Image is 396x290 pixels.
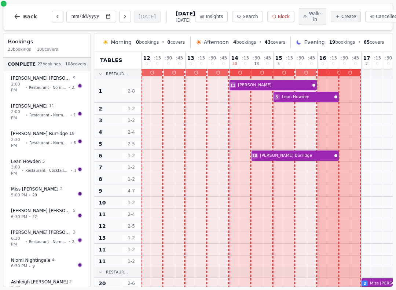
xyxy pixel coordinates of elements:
[8,38,86,45] h3: Bookings
[8,8,43,25] button: Back
[11,229,71,235] span: [PERSON_NAME] [PERSON_NAME]
[254,62,259,66] span: 18
[329,39,355,45] span: bookings
[276,94,278,100] span: 5
[354,62,356,66] span: 0
[122,280,140,286] span: 2 - 6
[32,192,37,198] span: 20
[52,257,54,264] span: 4
[122,235,140,241] span: 1 - 2
[122,188,140,194] span: 4 - 7
[122,176,140,182] span: 1 - 2
[74,140,76,146] span: 6
[6,182,88,202] button: Miss [PERSON_NAME]25:00 PM•20
[275,55,282,61] span: 15
[74,168,76,173] span: 1
[244,62,246,66] span: 0
[176,17,195,23] span: [DATE]
[366,62,368,66] span: 2
[11,279,68,285] span: Ashleigh [PERSON_NAME]
[122,200,140,206] span: 1 - 2
[99,234,106,242] span: 13
[265,39,285,45] span: covers
[99,258,106,265] span: 11
[26,140,28,146] span: •
[122,141,140,147] span: 2 - 5
[122,211,140,217] span: 2 - 4
[74,112,76,118] span: 1
[165,56,172,60] span: : 30
[341,56,348,60] span: : 30
[99,246,106,253] span: 11
[267,11,294,22] button: Block
[11,131,68,137] span: [PERSON_NAME] Burridge
[52,11,63,22] button: Previous day
[122,88,140,94] span: 2 - 8
[99,175,102,183] span: 8
[297,56,304,60] span: : 30
[319,55,326,61] span: 16
[167,62,169,66] span: 0
[341,14,356,19] span: Create
[68,239,70,244] span: •
[278,14,290,19] span: Block
[253,56,260,60] span: : 30
[29,214,31,220] span: •
[99,187,102,195] span: 9
[99,128,102,136] span: 4
[99,117,102,124] span: 3
[222,62,224,66] span: 0
[11,208,71,214] span: [PERSON_NAME] [PERSON_NAME]
[106,71,128,77] span: Restaur...
[100,57,122,64] span: Tables
[122,117,140,123] span: 1 - 2
[209,56,216,60] span: : 30
[6,225,88,252] button: [PERSON_NAME] [PERSON_NAME]26:30 PM•Restaurant - Normal Menu•23
[70,140,72,146] span: •
[198,56,205,60] span: : 15
[200,62,202,66] span: 0
[99,152,102,159] span: 6
[11,164,20,177] span: 3:00 PM
[99,164,102,171] span: 7
[29,192,31,198] span: •
[6,253,88,273] button: Niomi Nightingale46:30 PM•9
[364,40,370,45] span: 65
[343,62,345,66] span: 0
[143,55,150,61] span: 12
[136,39,159,45] span: bookings
[231,55,238,61] span: 14
[29,112,69,118] span: Restaurant - Normal Menu
[122,129,140,135] span: 2 - 4
[376,62,378,66] span: 0
[167,40,170,45] span: 0
[220,56,227,60] span: : 45
[374,56,381,60] span: : 15
[265,40,271,45] span: 43
[146,62,148,66] span: 0
[167,39,185,45] span: covers
[288,62,290,66] span: 0
[363,55,370,61] span: 17
[310,62,312,66] span: 0
[29,85,67,90] span: Restaurant - Normal Menu
[37,47,58,53] span: 108 covers
[8,47,31,53] span: 23 bookings
[162,39,164,45] span: •
[11,81,24,94] span: 2:00 PM
[26,112,28,118] span: •
[260,153,333,159] span: [PERSON_NAME] Burridge
[73,75,76,81] span: 9
[111,39,132,46] span: Morning
[387,62,389,66] span: 0
[32,214,37,220] span: 22
[29,239,67,244] span: Restaurant - Normal Menu
[278,62,280,66] span: 5
[176,56,183,60] span: : 45
[29,264,31,269] span: •
[352,56,359,60] span: : 45
[304,39,324,46] span: Evening
[233,40,236,45] span: 4
[122,106,140,112] span: 1 - 2
[72,85,76,90] span: 27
